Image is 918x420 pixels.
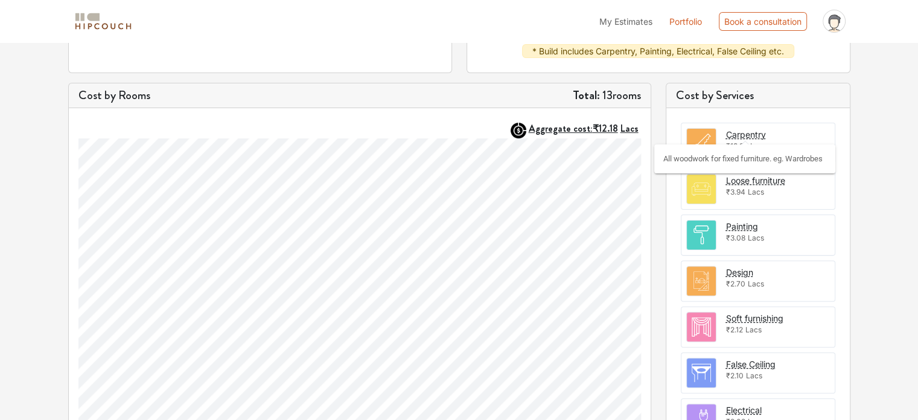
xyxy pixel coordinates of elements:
[73,8,133,35] span: logo-horizontal.svg
[726,187,745,196] span: ₹3.94
[748,279,764,288] span: Lacs
[746,371,762,380] span: Lacs
[676,88,840,103] h5: Cost by Services
[593,121,618,135] span: ₹12.18
[687,312,716,341] img: room.svg
[726,312,783,325] button: Soft furnishing
[726,233,745,242] span: ₹3.08
[726,404,762,416] button: Electrical
[726,220,758,233] button: Painting
[687,267,716,296] img: room.svg
[748,187,764,196] span: Lacs
[669,15,702,28] a: Portfolio
[573,86,600,104] strong: Total:
[663,153,826,164] div: All woodwork for fixed furniture. eg. Wardrobes
[726,279,745,288] span: ₹2.70
[78,88,150,103] h5: Cost by Rooms
[719,12,807,31] div: Book a consultation
[511,123,526,138] img: AggregateIcon
[73,11,133,32] img: logo-horizontal.svg
[726,266,753,279] button: Design
[620,121,639,135] span: Lacs
[573,88,641,103] h5: 13 rooms
[687,358,716,387] img: room.svg
[726,371,744,380] span: ₹2.10
[687,175,716,204] img: room.svg
[529,121,639,135] strong: Aggregate cost:
[745,325,762,334] span: Lacs
[748,233,764,242] span: Lacs
[726,128,766,141] button: Carpentry
[687,221,716,250] img: room.svg
[726,325,743,334] span: ₹2.12
[599,16,652,27] span: My Estimates
[522,44,794,58] div: * Build includes Carpentry, Painting, Electrical, False Ceiling etc.
[687,129,716,158] img: room.svg
[529,123,641,134] button: Aggregate cost:₹12.18Lacs
[726,358,776,370] button: False Ceiling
